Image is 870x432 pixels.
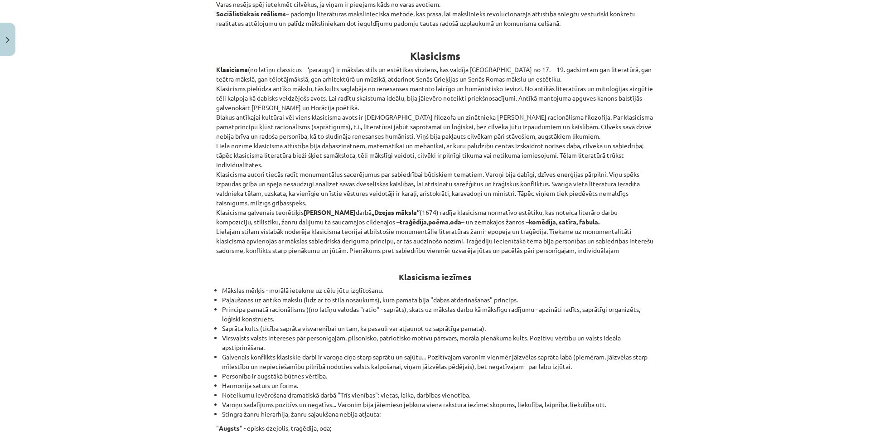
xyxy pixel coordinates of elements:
strong: traģēdija [400,218,427,226]
li: Noteikumu ievērošana dramatiskā darbā "Trīs vienības": vietas, laika, darbības vienotība. [222,390,654,400]
strong: [PERSON_NAME] [304,208,356,216]
li: Varoņu sadalījums pozitīvs un negatīvs... Varonim bija jāiemieso jebkura viena rakstura iezīme: s... [222,400,654,409]
li: Personība ir augstākā būtnes vērtība. [222,371,654,381]
strong: „Dzejas māksla” [372,208,420,216]
li: Principa pamatā racionālisms ((no latīņu valodas "ratio" - saprāts), skats uz mākslas darbu kā mā... [222,305,654,324]
li: Stingra žanru hierarhija, žanru sajaukšana nebija atļauta: [222,409,654,419]
li: Paļaušanās uz antīko mākslu (līdz ar to stila nosaukums), kura pamatā bija "dabas atdarināšanas" ... [222,295,654,305]
strong: Klasicisms [216,65,248,73]
strong: Augsts [219,424,240,432]
li: Harmonija saturs un forma. [222,381,654,390]
strong: poēma [428,218,449,226]
li: Saprāta kults (ticība saprāta visvarenībai un tam, ka pasauli var atjaunot uz saprātīga pamata). [222,324,654,333]
p: (no latīņu classicus – ‘paraugs’) ir mākslas stils un estētikas virziens, kas valdīja [GEOGRAPHIC... [216,65,654,255]
strong: Sociālistiskais reālisms [216,10,286,18]
li: Galvenais konflikts klasiskie darbi ir varoņa cīņa starp saprātu un sajūtu... Pozitīvajam varonim... [222,352,654,371]
b: Klasicisms [410,49,460,63]
li: Virsvalsts valsts intereses pār personīgajām, pilsonisko, patriotisko motīvu pārsvars, morālā pie... [222,333,654,352]
strong: komēdija, satīra, fabula. [529,218,599,226]
img: icon-close-lesson-0947bae3869378f0d4975bcd49f059093ad1ed9edebbc8119c70593378902aed.svg [6,37,10,43]
strong: Klasicisma iezīmes [399,272,472,282]
strong: oda [450,218,461,226]
li: Mākslas mērķis - morālā ietekme uz cēlu jūtu izglītošanu. [222,286,654,295]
